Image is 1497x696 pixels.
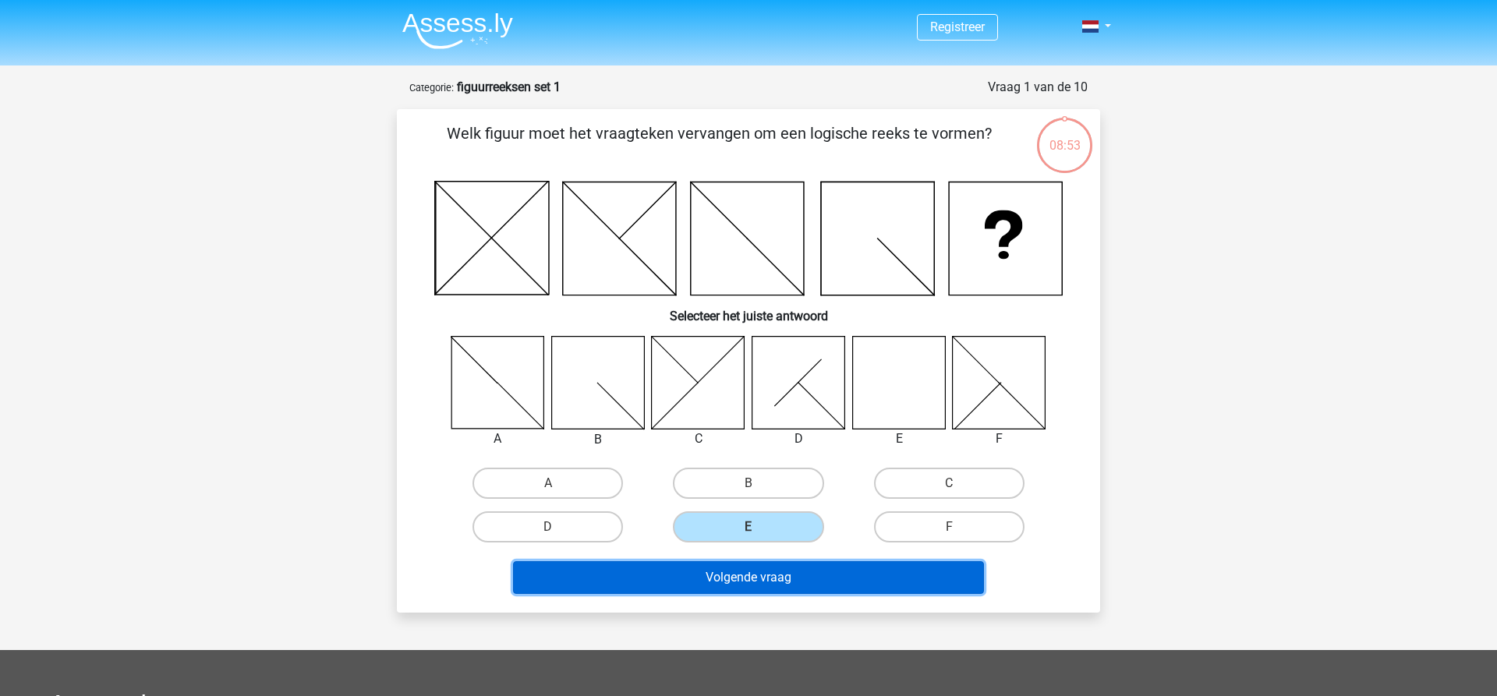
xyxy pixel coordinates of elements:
p: Welk figuur moet het vraagteken vervangen om een logische reeks te vormen? [422,122,1017,168]
h6: Selecteer het juiste antwoord [422,296,1075,323]
div: E [841,429,958,448]
div: C [639,429,757,448]
img: Assessly [402,12,513,49]
label: D [472,511,623,542]
div: A [439,429,557,448]
div: D [740,429,858,448]
div: Vraag 1 van de 10 [988,78,1088,97]
label: E [673,511,823,542]
div: 08:53 [1035,116,1094,155]
small: Categorie: [409,82,454,94]
label: F [874,511,1025,542]
label: A [472,468,623,499]
button: Volgende vraag [513,561,985,594]
div: F [940,429,1058,448]
a: Registreer [930,19,985,34]
strong: figuurreeksen set 1 [457,79,561,94]
label: C [874,468,1025,499]
label: B [673,468,823,499]
div: B [540,430,657,449]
